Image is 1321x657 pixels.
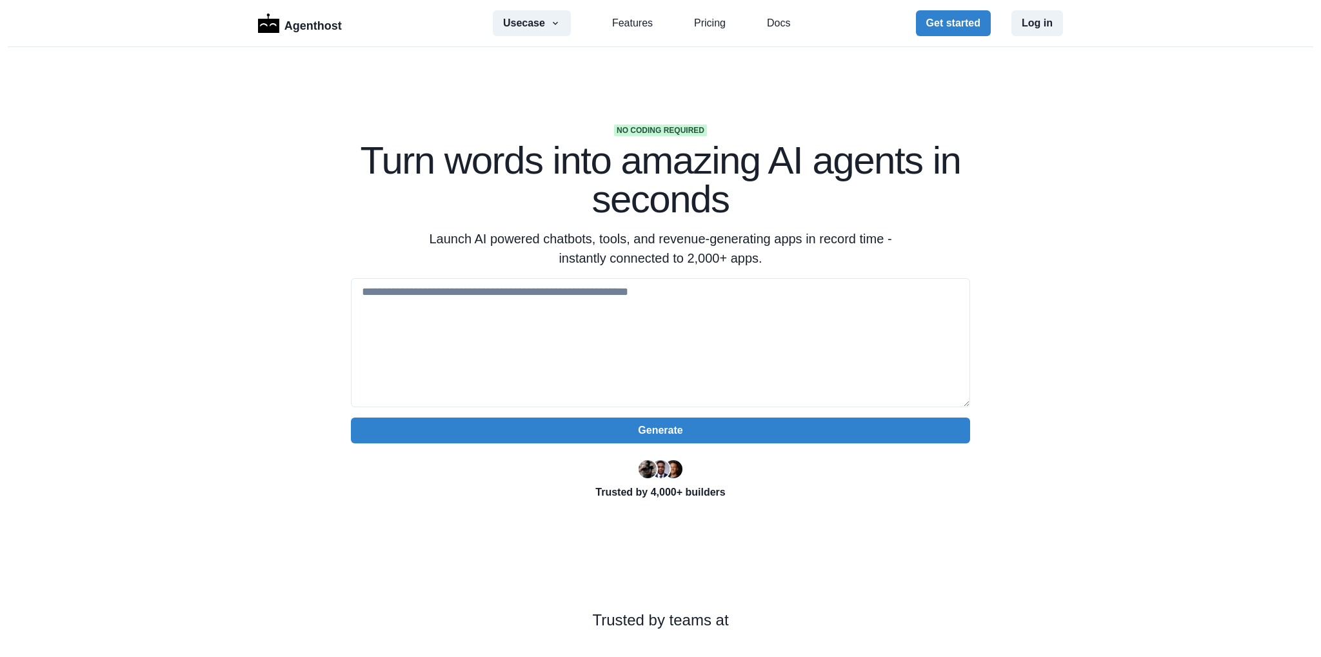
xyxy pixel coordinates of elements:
button: Get started [916,10,991,36]
a: LogoAgenthost [258,12,342,35]
p: Agenthost [284,12,342,35]
img: Logo [258,14,279,33]
p: Trusted by 4,000+ builders [351,485,970,500]
img: Segun Adebayo [651,460,670,478]
span: No coding required [614,125,707,136]
img: Kent Dodds [664,460,682,478]
a: Docs [767,15,790,31]
p: Trusted by teams at [41,609,1280,632]
a: Pricing [694,15,726,31]
a: Features [612,15,653,31]
img: Ryan Florence [639,460,657,478]
button: Usecase [493,10,571,36]
h1: Turn words into amazing AI agents in seconds [351,141,970,219]
button: Log in [1011,10,1063,36]
button: Generate [351,418,970,443]
p: Launch AI powered chatbots, tools, and revenue-generating apps in record time - instantly connect... [413,229,908,268]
